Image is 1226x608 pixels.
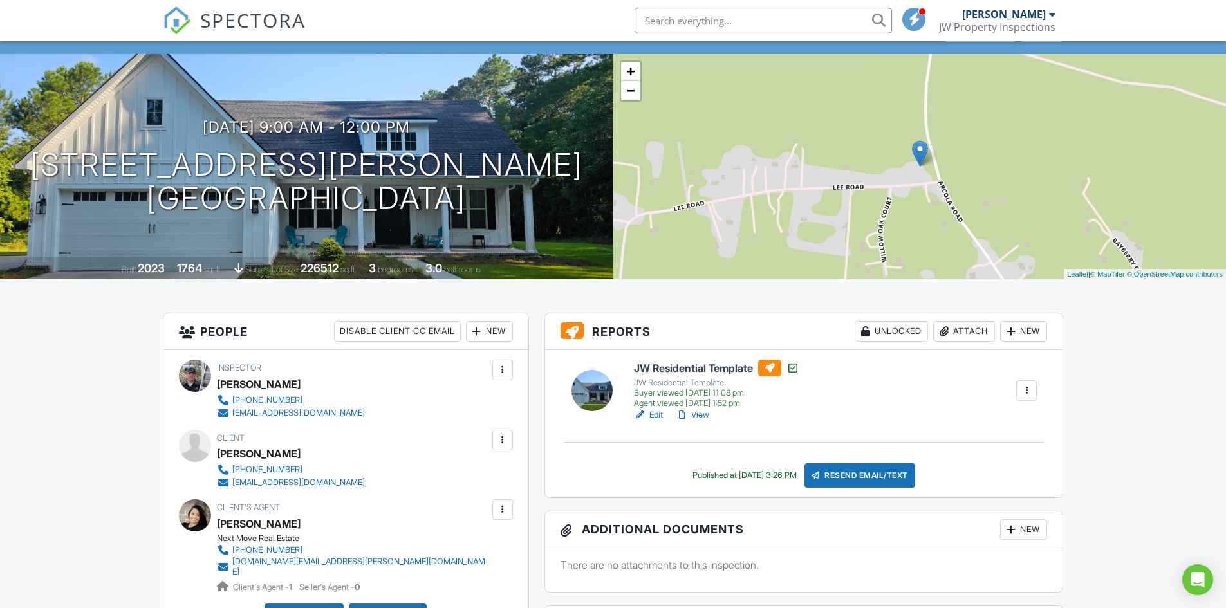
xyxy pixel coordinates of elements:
a: JW Residential Template JW Residential Template Buyer viewed [DATE] 11:08 pm Agent viewed [DATE] ... [634,360,799,409]
h3: Additional Documents [545,511,1063,548]
a: © OpenStreetMap contributors [1127,270,1223,278]
div: Unlocked [855,321,928,342]
div: Published at [DATE] 3:26 PM [692,470,797,481]
div: [PERSON_NAME] [962,8,1046,21]
a: Zoom in [621,62,640,81]
div: New [1000,321,1047,342]
div: JW Property Inspections [939,21,1055,33]
span: Seller's Agent - [299,582,360,592]
img: The Best Home Inspection Software - Spectora [163,6,191,35]
div: 1764 [177,261,202,275]
span: sq.ft. [340,264,357,274]
h3: People [163,313,528,350]
a: View [676,409,709,421]
div: New [466,321,513,342]
div: Disable Client CC Email [334,321,461,342]
div: [EMAIL_ADDRESS][DOMAIN_NAME] [232,477,365,488]
p: There are no attachments to this inspection. [561,558,1048,572]
h3: Reports [545,313,1063,350]
a: [PERSON_NAME] [217,514,301,533]
a: Zoom out [621,81,640,100]
span: sq. ft. [204,264,222,274]
span: Client's Agent [217,502,280,512]
div: [PHONE_NUMBER] [232,545,302,555]
span: slab [245,264,259,274]
span: bedrooms [378,264,413,274]
div: More [1021,24,1063,41]
a: [PHONE_NUMBER] [217,544,489,557]
div: [PHONE_NUMBER] [232,465,302,475]
a: [PHONE_NUMBER] [217,394,365,407]
strong: 1 [289,582,292,592]
a: [EMAIL_ADDRESS][DOMAIN_NAME] [217,407,365,419]
a: © MapTiler [1090,270,1125,278]
div: Next Move Real Estate [217,533,499,544]
span: bathrooms [444,264,481,274]
div: Client View [945,24,1016,41]
input: Search everything... [635,8,892,33]
div: Open Intercom Messenger [1182,564,1213,595]
div: Attach [933,321,995,342]
a: Edit [634,409,663,421]
span: Client [217,433,245,443]
span: Built [122,264,136,274]
div: New [1000,519,1047,540]
h1: [STREET_ADDRESS][PERSON_NAME] [GEOGRAPHIC_DATA] [30,148,583,216]
div: Agent viewed [DATE] 1:52 pm [634,398,799,409]
div: [DOMAIN_NAME][EMAIL_ADDRESS][PERSON_NAME][DOMAIN_NAME] [232,557,489,577]
div: Resend Email/Text [804,463,915,488]
span: Client's Agent - [233,582,294,592]
a: Leaflet [1067,270,1088,278]
div: | [1064,269,1226,280]
span: SPECTORA [200,6,306,33]
div: 3.0 [425,261,442,275]
span: Inspector [217,363,261,373]
h3: [DATE] 9:00 am - 12:00 pm [203,118,410,136]
a: [EMAIL_ADDRESS][DOMAIN_NAME] [217,476,365,489]
div: [PERSON_NAME] [217,444,301,463]
div: 3 [369,261,376,275]
a: [PHONE_NUMBER] [217,463,365,476]
div: Buyer viewed [DATE] 11:08 pm [634,388,799,398]
a: SPECTORA [163,17,306,44]
strong: 0 [355,582,360,592]
div: 2023 [138,261,165,275]
div: 226512 [301,261,339,275]
div: [PHONE_NUMBER] [232,395,302,405]
h6: JW Residential Template [634,360,799,376]
div: JW Residential Template [634,378,799,388]
div: [EMAIL_ADDRESS][DOMAIN_NAME] [232,408,365,418]
div: [PERSON_NAME] [217,374,301,394]
span: Lot Size [272,264,299,274]
a: [DOMAIN_NAME][EMAIL_ADDRESS][PERSON_NAME][DOMAIN_NAME] [217,557,489,577]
